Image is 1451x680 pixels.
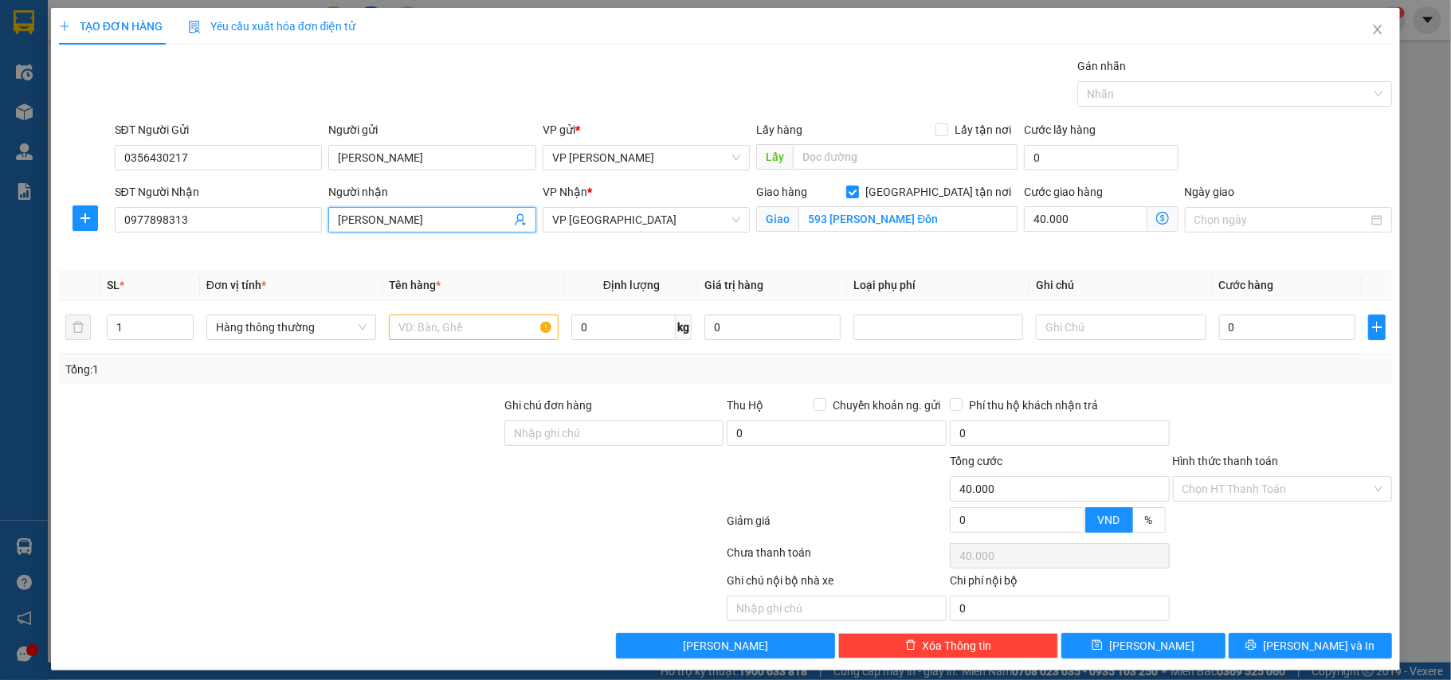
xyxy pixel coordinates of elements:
[859,183,1018,201] span: [GEOGRAPHIC_DATA] tận nơi
[1245,639,1257,652] span: printer
[683,637,768,655] span: [PERSON_NAME]
[704,279,763,291] span: Giá trị hàng
[115,183,323,201] div: SĐT Người Nhận
[704,315,841,340] input: 0
[1109,637,1194,655] span: [PERSON_NAME]
[756,144,793,170] span: Lấy
[727,596,947,621] input: Nhập ghi chú
[1355,8,1400,53] button: Close
[727,399,763,412] span: Thu Hộ
[504,420,724,446] input: Ghi chú đơn hàng
[756,206,798,232] span: Giao
[65,315,91,340] button: delete
[73,205,98,231] button: plus
[504,399,592,412] label: Ghi chú đơn hàng
[756,123,802,136] span: Lấy hàng
[1371,23,1384,36] span: close
[923,637,992,655] span: Xóa Thông tin
[1077,60,1126,72] label: Gán nhãn
[514,213,527,226] span: user-add
[1229,633,1393,659] button: printer[PERSON_NAME] và In
[950,455,1002,467] span: Tổng cước
[188,20,356,33] span: Yêu cầu xuất hóa đơn điện tử
[798,206,1018,232] input: Giao tận nơi
[603,279,660,291] span: Định lượng
[115,121,323,139] div: SĐT Người Gửi
[1194,211,1369,229] input: Ngày giao
[1173,455,1279,467] label: Hình thức thanh toán
[188,21,201,33] img: icon
[73,212,97,225] span: plus
[1024,186,1103,198] label: Cước giao hàng
[727,572,947,596] div: Ghi chú nội bộ nhà xe
[1145,514,1153,526] span: %
[1098,514,1120,526] span: VND
[1024,123,1096,136] label: Cước lấy hàng
[1092,639,1103,652] span: save
[552,208,741,232] span: VP Thái Bình
[1156,212,1169,225] span: dollar-circle
[543,121,751,139] div: VP gửi
[725,544,948,572] div: Chưa thanh toán
[1024,206,1147,232] input: Cước giao hàng
[847,270,1029,301] th: Loại phụ phí
[616,633,836,659] button: [PERSON_NAME]
[1036,315,1206,340] input: Ghi Chú
[1219,279,1274,291] span: Cước hàng
[1263,637,1375,655] span: [PERSON_NAME] và In
[328,121,536,139] div: Người gửi
[206,279,266,291] span: Đơn vị tính
[107,279,120,291] span: SL
[552,146,741,170] span: VP Trần Khát Chân
[1029,270,1212,301] th: Ghi chú
[65,361,561,378] div: Tổng: 1
[838,633,1058,659] button: deleteXóa Thông tin
[756,186,807,198] span: Giao hàng
[389,315,559,340] input: VD: Bàn, Ghế
[543,186,587,198] span: VP Nhận
[59,20,163,33] span: TẠO ĐƠN HÀNG
[216,315,367,339] span: Hàng thông thường
[59,21,70,32] span: plus
[948,121,1018,139] span: Lấy tận nơi
[328,183,536,201] div: Người nhận
[950,572,1170,596] div: Chi phí nội bộ
[905,639,916,652] span: delete
[1185,186,1235,198] label: Ngày giao
[676,315,692,340] span: kg
[1024,145,1178,170] input: Cước lấy hàng
[1061,633,1226,659] button: save[PERSON_NAME]
[389,279,441,291] span: Tên hàng
[793,144,1018,170] input: Dọc đường
[826,397,947,414] span: Chuyển khoản ng. gửi
[725,512,948,540] div: Giảm giá
[1369,321,1385,334] span: plus
[1368,315,1386,340] button: plus
[963,397,1104,414] span: Phí thu hộ khách nhận trả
